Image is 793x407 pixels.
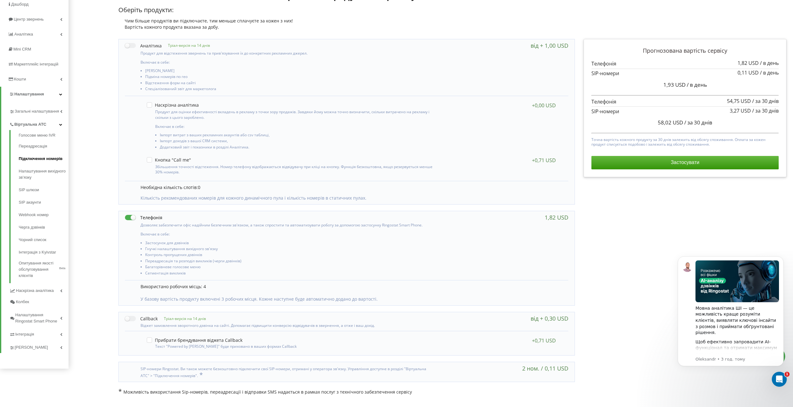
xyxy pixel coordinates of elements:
span: / за 30 днів [752,107,779,114]
button: Застосувати [591,156,779,169]
span: / за 30 днів [752,98,779,104]
a: Налаштування Ringostat Smart Phone [9,308,69,327]
p: Включає в себе: [141,60,435,65]
p: Точна вартість кожного продукту за 30 днів залежить від обсягу споживання. Оплата за кожен продук... [591,136,779,147]
li: Гнучкі налаштування вихідного зв'язку [145,247,435,253]
span: Маркетплейс інтеграцій [14,62,58,66]
div: +0,71 USD [532,337,556,344]
span: [PERSON_NAME] [15,344,48,351]
span: 0 [198,184,200,190]
p: Тріал-версія на 14 днів [162,43,210,48]
div: від + 0,30 USD [531,315,568,322]
p: Продукт для оцінки ефективності вкладень в рекламу з точки зору продажів. Завдяки йому можна точн... [155,109,433,120]
span: Кошти [14,77,26,81]
li: Контроль пропущених дзвінків [145,253,435,259]
p: Включає в себе: [155,124,433,129]
a: Наскрізна аналітика [9,283,69,296]
div: SIP-номери Ringostat. Ви також можете безкоштовно підключити свої SIP-номери, отримані у оператор... [125,365,435,379]
label: Телефонія [125,214,162,221]
a: Віртуальна АТС [9,117,69,130]
p: Необхідна кількість слотів: [141,184,562,191]
label: Прибрати брендування віджета Callback [147,337,242,343]
a: Підключення номерів [19,153,69,165]
p: Можливість використання Sip-номерів, переадресації і відправки SMS надається в рамках послуг з те... [118,388,575,395]
a: [PERSON_NAME] [9,340,69,353]
span: 1 [785,372,790,377]
p: Кількість рекомендованих номерів для кожного динамічного пула і кількість номерів в статичних пулах. [141,195,562,201]
li: Додатковий звіт і показники в розділі Аналітика. [160,145,433,151]
div: +0,71 USD [532,157,556,163]
span: / за 30 днів [684,119,712,126]
span: Центр звернень [14,17,44,22]
span: 3,27 USD [730,107,751,114]
p: У базову вартість продукту включені 3 робочих місця. Кожне наступне буде автоматично додано до ва... [141,296,562,302]
li: Сегментація викликів [145,271,435,277]
li: Імпорт витрат з ваших рекламних акаунтів або csv таблиці, [160,133,433,139]
li: Відстеження форм на сайті [145,81,435,87]
span: Налаштування Ringostat Smart Phone [15,312,60,324]
p: Збільшення точності відстеження. Номер телефону відображається відвідувачу при кліці на кнопку. Ф... [155,164,433,175]
p: SIP-номери [591,70,779,77]
li: Імпорт доходів з вашої CRM системи, [160,139,433,145]
span: Загальні налаштування [15,108,59,114]
div: Віджет замовлення зворотного дзвінка на сайті. Допомагає підвищити конверсію відвідувачів в зверн... [125,322,435,328]
div: Вартість кожного продукта вказана за добу. [118,24,575,30]
a: Переадресація [19,140,69,153]
p: Продукт для відстеження звернень та прив'язування їх до конкретних рекламних джерел. [141,51,435,56]
span: 1,93 USD [663,81,686,88]
a: Webhook номер [19,209,69,221]
span: Дашборд [11,2,29,7]
p: Прогнозована вартість сервісу [591,47,779,55]
li: Багаторівневе голосове меню [145,265,435,271]
span: / в день [760,60,779,66]
a: Інтеграція з Kyivstar [19,246,69,259]
a: Налаштування [1,87,69,102]
span: Використано робочих місць: 4 [141,283,206,289]
div: +0,00 USD [532,102,556,109]
span: Інтеграція [15,331,34,337]
a: SIP шлюзи [19,184,69,196]
label: Аналітика [125,42,162,49]
span: 54,75 USD [727,98,751,104]
p: Оберіть продукти: [118,6,575,15]
iframe: Intercom notifications повідомлення [668,247,793,390]
li: Спеціалізований звіт для маркетолога [145,87,435,93]
span: 58,02 USD [658,119,683,126]
div: від + 1,00 USD [531,42,568,49]
a: Голосове меню IVR [19,132,69,140]
a: SIP акаунти [19,196,69,209]
a: Налаштування вихідного зв’язку [19,165,69,184]
span: Колбек [16,299,29,305]
li: Переадресація та розподіл викликів (черги дзвінків) [145,259,435,265]
a: Загальні налаштування [9,104,69,117]
span: 0,11 USD [738,69,759,76]
p: SIP-номери [591,108,779,115]
p: Включає в себе: [141,231,435,237]
span: Аналiтика [14,32,33,36]
p: Тріал-версія на 14 днів [158,316,206,321]
a: Черга дзвінків [19,221,69,234]
iframe: Intercom live chat [772,372,787,387]
span: Налаштування [14,92,44,96]
span: / в день [687,81,707,88]
li: Застосунок для дзвінків [145,241,435,247]
p: Телефонія [591,60,779,67]
span: Наскрізна аналітика [16,288,54,294]
label: Callback [125,315,158,322]
div: 1,82 USD [545,214,568,220]
label: Наскрізна аналітика [147,102,199,108]
span: 1,82 USD [738,60,759,66]
a: Чорний список [19,234,69,246]
div: Текст "Powered by [PERSON_NAME]" буде приховано в ваших формах Callback [147,343,433,349]
a: Опитування якості обслуговування клієнтівBeta [19,259,69,279]
p: Дозволяє забезпечити офіс надійним безпечним зв'язком, а також спростити та автоматизувати роботу... [141,222,435,228]
span: / в день [760,69,779,76]
span: Mini CRM [13,47,31,51]
span: Віртуальна АТС [14,121,46,128]
li: Підміна номерів по гео [145,75,435,80]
